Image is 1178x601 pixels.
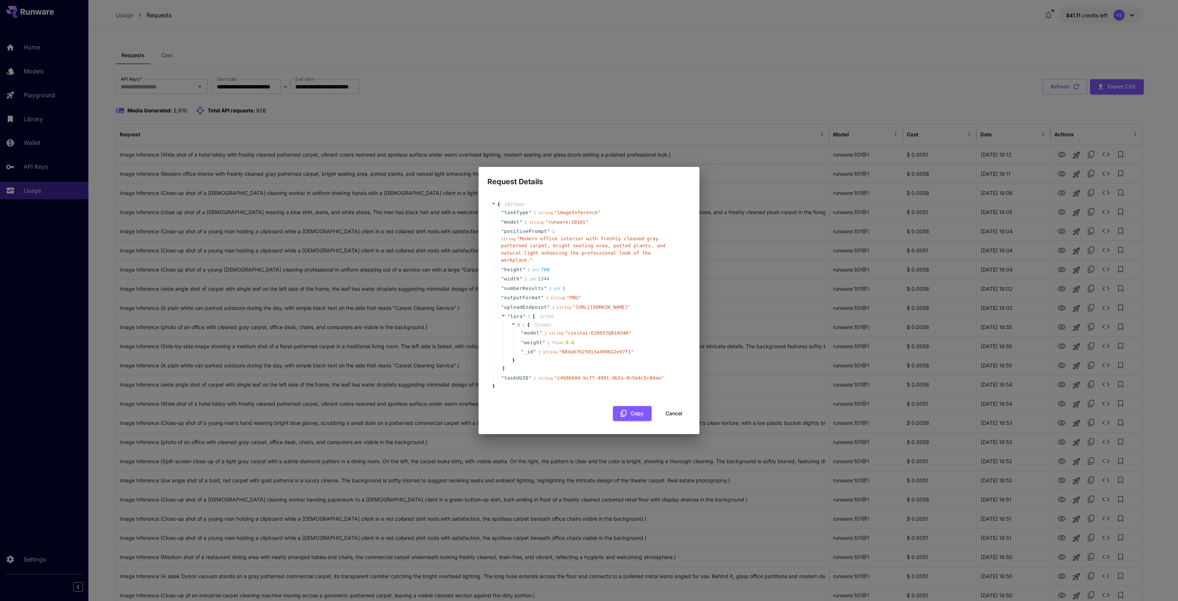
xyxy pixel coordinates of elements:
[524,348,533,356] span: _id
[554,210,600,215] span: " imageInference "
[547,228,550,234] span: "
[504,266,522,273] span: height
[547,339,550,346] span: :
[529,277,536,282] span: int
[528,266,530,273] span: :
[557,305,571,310] span: string
[554,286,561,291] span: int
[532,268,539,272] span: int
[549,331,564,336] span: string
[552,228,555,235] span: :
[544,286,547,291] span: "
[504,202,524,207] span: 10 item s
[501,375,504,381] span: "
[501,286,504,291] span: "
[532,313,535,320] span: [
[528,313,530,320] span: :
[547,304,550,310] span: "
[529,210,532,215] span: "
[542,340,545,345] span: "
[501,295,504,300] span: "
[517,322,520,328] span: 0
[613,406,652,421] button: Copy
[491,382,495,390] span: }
[544,329,547,337] span: :
[479,167,699,188] h2: Request Details
[552,339,574,346] div: 0.6
[539,314,553,319] span: 1 item
[504,294,541,301] span: outputFormat
[519,276,522,282] span: "
[543,350,557,354] span: string
[501,219,504,225] span: "
[504,304,547,311] span: uploadEndpoint
[504,228,547,235] span: positivePrompt
[497,201,500,208] span: {
[538,376,553,381] span: string
[529,275,549,283] div: 1344
[533,209,536,216] span: :
[567,295,581,300] span: " PNG "
[541,295,544,300] span: "
[549,285,552,292] span: :
[501,237,516,241] span: string
[539,330,542,336] span: "
[533,322,551,328] span: 3 item s
[524,219,527,226] span: :
[554,375,664,381] span: " c498b684-bcf7-4991-9b2a-0c5b4c5c0dae "
[501,228,504,234] span: "
[533,349,536,354] span: "
[565,330,631,336] span: " civitai:639937@810340 "
[501,210,504,215] span: "
[524,275,527,283] span: :
[524,339,542,346] span: weight
[521,349,524,354] span: "
[501,236,665,263] span: " Modern office interior with freshly cleaned gray patterned carpet, bright seating area, potted ...
[529,220,544,225] span: string
[523,314,526,319] span: "
[504,275,519,283] span: width
[559,349,634,354] span: " 68da67625913a499622e97f1 "
[522,321,525,329] span: :
[533,374,536,382] span: :
[504,219,519,226] span: model
[521,330,524,336] span: "
[524,329,539,337] span: model
[552,340,564,345] span: float
[504,374,529,382] span: taskUUID
[529,375,532,381] span: "
[573,304,631,310] span: " [URL][DOMAIN_NAME] "
[521,340,524,345] span: "
[657,406,691,421] button: Cancel
[532,266,549,273] div: 768
[519,219,522,225] span: "
[550,296,565,300] span: string
[552,304,555,311] span: :
[554,285,565,292] div: 1
[501,365,505,372] span: ]
[545,219,588,225] span: " runware:101@1 "
[538,210,553,215] span: string
[546,294,549,301] span: :
[522,267,525,272] span: "
[511,357,515,364] span: }
[504,285,544,292] span: numberResults
[510,314,522,319] span: lora
[501,276,504,282] span: "
[538,348,541,356] span: :
[504,209,529,216] span: taskType
[501,267,504,272] span: "
[501,304,504,310] span: "
[527,321,530,329] span: {
[507,314,510,319] span: "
